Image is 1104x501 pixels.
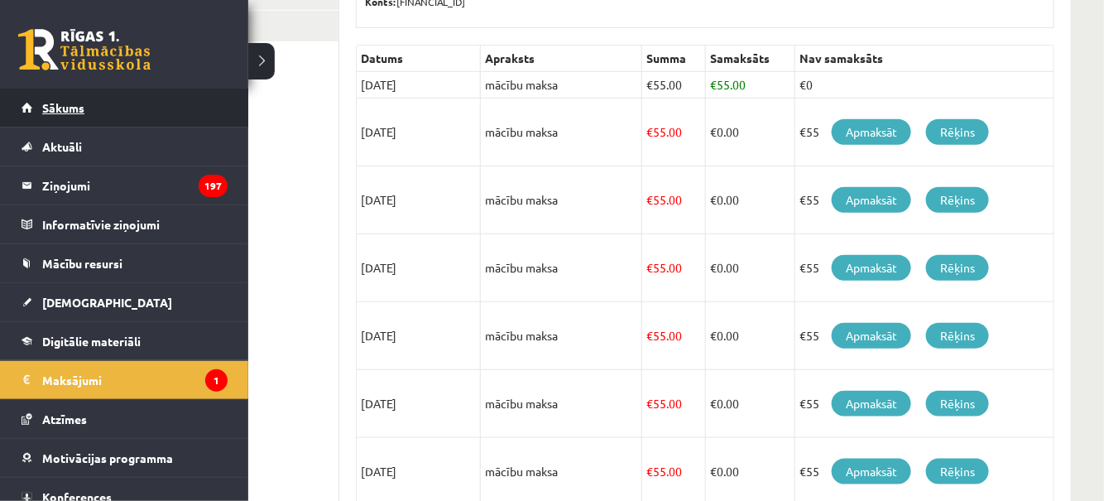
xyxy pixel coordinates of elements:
[706,302,795,370] td: 0.00
[42,100,84,115] span: Sākums
[832,187,911,213] a: Apmaksāt
[22,400,228,438] a: Atzīmes
[357,370,481,438] td: [DATE]
[926,255,989,281] a: Rēķins
[795,370,1054,438] td: €55
[42,205,228,243] legend: Informatīvie ziņojumi
[706,72,795,99] td: 55.00
[926,391,989,417] a: Rēķins
[926,187,989,213] a: Rēķins
[481,46,642,72] th: Apraksts
[357,46,481,72] th: Datums
[646,396,653,411] span: €
[710,396,717,411] span: €
[646,328,653,343] span: €
[42,450,173,465] span: Motivācijas programma
[205,369,228,392] i: 1
[22,128,228,166] a: Aktuāli
[22,166,228,205] a: Ziņojumi197
[926,323,989,349] a: Rēķins
[642,302,706,370] td: 55.00
[481,99,642,166] td: mācību maksa
[795,302,1054,370] td: €55
[642,46,706,72] th: Summa
[481,72,642,99] td: mācību maksa
[42,334,141,349] span: Digitālie materiāli
[22,89,228,127] a: Sākums
[199,175,228,197] i: 197
[481,234,642,302] td: mācību maksa
[646,77,653,92] span: €
[42,139,82,154] span: Aktuāli
[22,322,228,360] a: Digitālie materiāli
[832,323,911,349] a: Apmaksāt
[706,46,795,72] th: Samaksāts
[42,412,87,426] span: Atzīmes
[481,302,642,370] td: mācību maksa
[710,260,717,275] span: €
[926,459,989,484] a: Rēķins
[22,439,228,477] a: Motivācijas programma
[42,166,228,205] legend: Ziņojumi
[481,370,642,438] td: mācību maksa
[646,124,653,139] span: €
[42,256,122,271] span: Mācību resursi
[710,464,717,479] span: €
[18,29,151,70] a: Rīgas 1. Tālmācības vidusskola
[795,234,1054,302] td: €55
[706,166,795,234] td: 0.00
[642,370,706,438] td: 55.00
[646,464,653,479] span: €
[795,166,1054,234] td: €55
[642,99,706,166] td: 55.00
[926,119,989,145] a: Rēķins
[832,255,911,281] a: Apmaksāt
[42,295,172,310] span: [DEMOGRAPHIC_DATA]
[357,99,481,166] td: [DATE]
[357,166,481,234] td: [DATE]
[357,302,481,370] td: [DATE]
[710,124,717,139] span: €
[22,361,228,399] a: Maksājumi1
[710,328,717,343] span: €
[706,234,795,302] td: 0.00
[706,370,795,438] td: 0.00
[22,205,228,243] a: Informatīvie ziņojumi
[795,72,1054,99] td: €0
[642,72,706,99] td: 55.00
[22,283,228,321] a: [DEMOGRAPHIC_DATA]
[642,234,706,302] td: 55.00
[832,119,911,145] a: Apmaksāt
[357,234,481,302] td: [DATE]
[795,46,1054,72] th: Nav samaksāts
[832,459,911,484] a: Apmaksāt
[646,260,653,275] span: €
[706,99,795,166] td: 0.00
[357,72,481,99] td: [DATE]
[710,77,717,92] span: €
[42,361,228,399] legend: Maksājumi
[22,244,228,282] a: Mācību resursi
[795,99,1054,166] td: €55
[710,192,717,207] span: €
[832,391,911,417] a: Apmaksāt
[646,192,653,207] span: €
[642,166,706,234] td: 55.00
[481,166,642,234] td: mācību maksa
